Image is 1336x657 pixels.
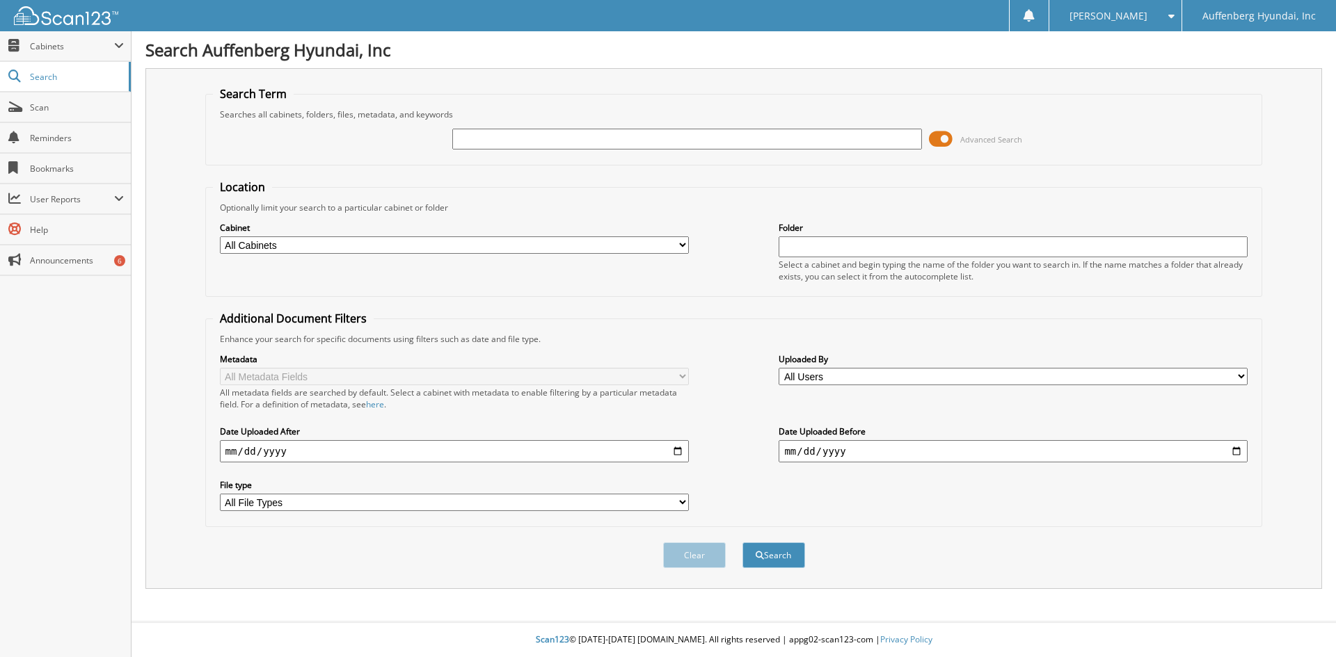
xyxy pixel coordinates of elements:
label: Folder [779,222,1248,234]
a: Privacy Policy [880,633,932,645]
label: Metadata [220,353,689,365]
span: Advanced Search [960,134,1022,145]
span: Scan123 [536,633,569,645]
label: Uploaded By [779,353,1248,365]
span: Auffenberg Hyundai, Inc [1202,12,1316,20]
input: start [220,440,689,462]
legend: Additional Document Filters [213,311,374,326]
label: Date Uploaded Before [779,425,1248,437]
div: All metadata fields are searched by default. Select a cabinet with metadata to enable filtering b... [220,387,689,410]
img: scan123-logo-white.svg [14,6,118,25]
span: Scan [30,102,124,113]
button: Search [742,542,805,568]
h1: Search Auffenberg Hyundai, Inc [145,38,1322,61]
div: Optionally limit your search to a particular cabinet or folder [213,202,1255,213]
div: © [DATE]-[DATE] [DOMAIN_NAME]. All rights reserved | appg02-scan123-com | [132,623,1336,657]
legend: Location [213,179,272,195]
label: Date Uploaded After [220,425,689,437]
span: Help [30,224,124,236]
label: File type [220,479,689,491]
span: Reminders [30,132,124,144]
label: Cabinet [220,222,689,234]
div: Enhance your search for specific documents using filters such as date and file type. [213,333,1255,345]
legend: Search Term [213,86,294,102]
span: [PERSON_NAME] [1069,12,1147,20]
input: end [779,440,1248,462]
span: Search [30,71,122,83]
div: 6 [114,255,125,266]
a: here [366,398,384,410]
span: Cabinets [30,40,114,52]
div: Select a cabinet and begin typing the name of the folder you want to search in. If the name match... [779,259,1248,282]
div: Searches all cabinets, folders, files, metadata, and keywords [213,108,1255,120]
button: Clear [663,542,726,568]
span: Announcements [30,254,124,266]
span: User Reports [30,193,114,205]
span: Bookmarks [30,163,124,175]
